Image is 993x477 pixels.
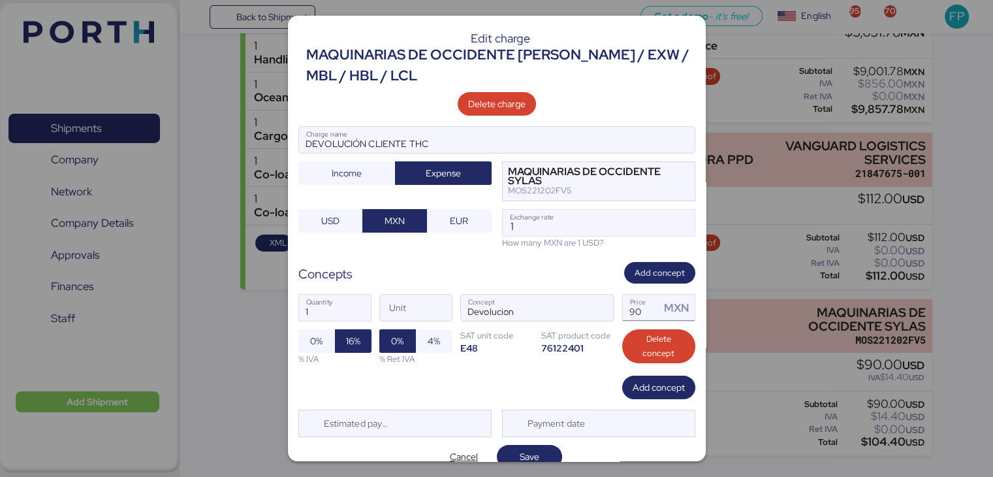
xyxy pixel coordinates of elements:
span: Income [332,165,362,181]
button: Cancel [432,445,497,469]
button: 0% [298,329,335,353]
div: SAT unit code [460,329,533,342]
button: Delete concept [622,329,695,363]
div: How many MXN are 1 USD? [502,237,695,249]
div: 76122401 [541,342,614,354]
div: Concepts [298,265,353,284]
button: 0% [379,329,416,353]
span: Save [520,449,539,465]
span: 16% [346,333,360,349]
button: MXN [362,209,427,233]
div: E48 [460,342,533,354]
div: MXN [664,300,694,316]
button: Expense [395,161,492,185]
button: Add concept [624,262,695,284]
button: Save [497,445,562,469]
input: Exchange rate [503,210,695,236]
div: MAQUINARIAS DE OCCIDENTE [PERSON_NAME] / EXW / MBL / HBL / LCL [306,44,695,87]
span: Add concept [633,380,685,395]
span: MXN [385,213,405,229]
span: EUR [450,213,468,229]
button: Delete charge [458,92,536,116]
button: USD [298,209,363,233]
div: % Ret IVA [379,353,452,365]
button: Income [298,161,395,185]
div: % IVA [298,353,371,365]
span: Add concept [635,266,685,280]
span: USD [321,213,339,229]
div: MOS221202FV5 [508,186,670,195]
div: MAQUINARIAS DE OCCIDENTE SYLAS [508,167,670,186]
input: Price [623,295,661,321]
span: 0% [310,333,323,349]
div: Edit charge [306,33,695,44]
span: Expense [426,165,461,181]
span: Cancel [450,449,478,465]
button: Add concept [622,376,695,399]
button: 16% [335,329,371,353]
button: ConceptConcept [586,297,614,325]
button: 4% [416,329,452,353]
input: Charge name [299,127,695,153]
span: 0% [391,333,403,349]
span: Delete charge [468,96,526,112]
input: Quantity [299,295,371,321]
span: 4% [428,333,440,349]
button: EUR [427,209,492,233]
input: Concept [461,295,582,321]
span: Delete concept [633,332,685,361]
div: SAT product code [541,329,614,342]
input: Unit [380,295,452,321]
